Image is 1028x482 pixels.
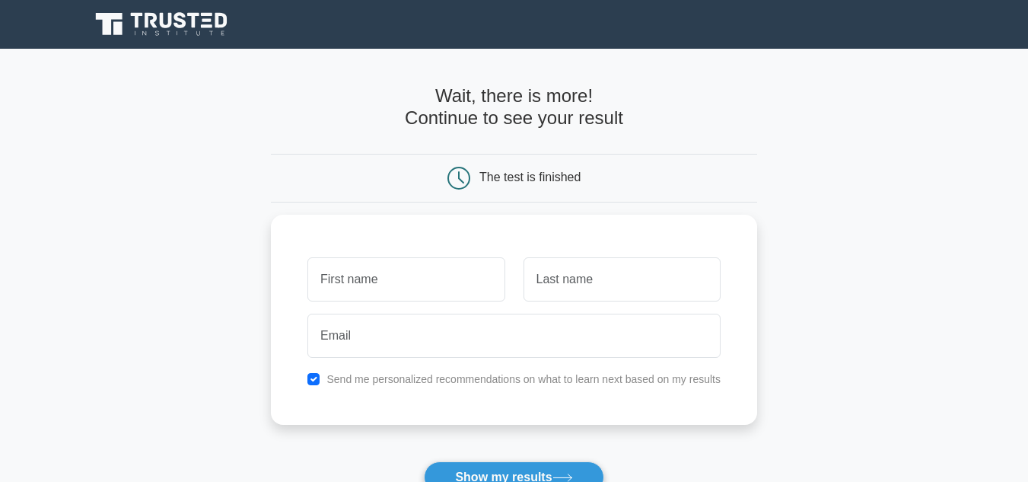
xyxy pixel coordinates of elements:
[479,171,581,184] div: The test is finished
[271,85,757,129] h4: Wait, there is more! Continue to see your result
[307,257,504,302] input: First name
[326,373,721,385] label: Send me personalized recommendations on what to learn next based on my results
[307,314,721,358] input: Email
[524,257,721,302] input: Last name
